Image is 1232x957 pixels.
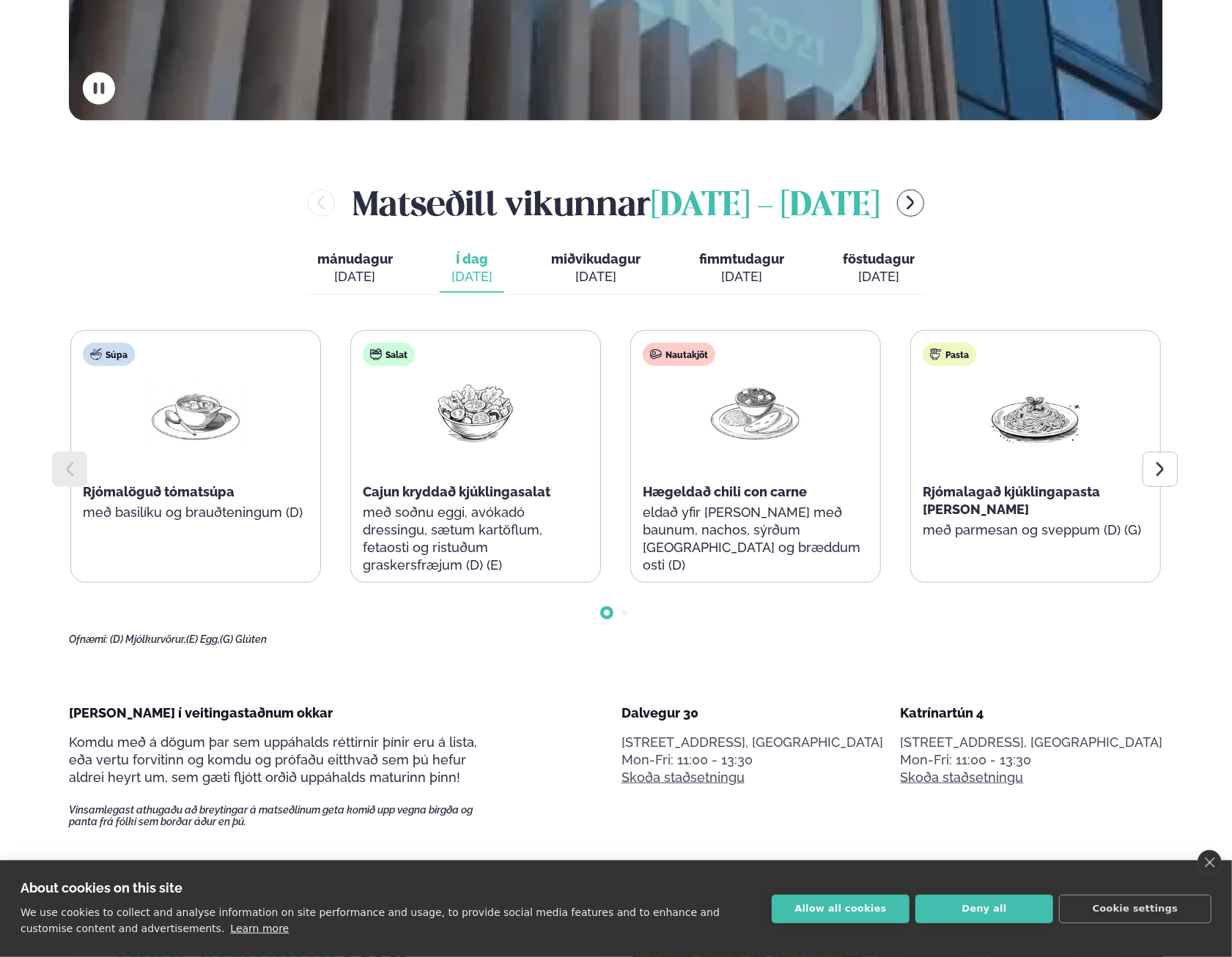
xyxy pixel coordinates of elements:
p: með soðnu eggi, avókadó dressingu, sætum kartöflum, fetaosti og ristuðum graskersfræjum (D) (E) [363,504,589,574]
img: soup.svg [90,349,102,360]
p: [STREET_ADDRESS], [GEOGRAPHIC_DATA] [901,734,1163,751]
span: Hægeldað chili con carne [643,484,807,499]
p: með parmesan og sveppum (D) (G) [923,521,1148,539]
a: close [1198,850,1222,875]
div: [DATE] [699,268,784,286]
p: [STREET_ADDRESS], [GEOGRAPHIC_DATA] [621,734,884,751]
div: Nautakjöt [643,343,715,366]
div: Dalvegur 30 [621,704,884,722]
div: Salat [363,343,415,366]
div: Katrínartún 4 [901,704,1163,722]
button: menu-btn-left [308,190,335,217]
span: (D) Mjólkurvörur, [110,633,186,645]
h2: Matseðill vikunnar [353,179,879,227]
a: Skoða staðsetningu [901,769,1024,786]
a: Skoða staðsetningu [621,769,745,786]
button: Deny all [915,895,1053,923]
button: Cookie settings [1059,895,1211,923]
span: (G) Glúten [220,633,267,645]
div: [DATE] [843,268,915,286]
img: Curry-Rice-Naan.png [709,378,803,446]
div: Mon-Fri: 11:00 - 13:30 [901,751,1163,769]
a: Learn more [230,923,289,934]
button: Allow all cookies [772,895,910,923]
button: Í dag [DATE] [440,245,504,293]
div: [DATE] [317,268,393,286]
button: mánudagur [DATE] [306,245,405,293]
span: Í dag [451,250,493,268]
div: [DATE] [551,268,641,286]
img: Soup.png [149,378,243,446]
span: Cajun kryddað kjúklingasalat [363,484,550,499]
span: Komdu með á dögum þar sem uppáhalds réttirnir þínir eru á lista, eða vertu forvitinn og komdu og ... [69,734,477,785]
span: Go to slide 1 [604,610,610,616]
div: [DATE] [451,268,493,286]
span: Rjómalöguð tómatsúpa [83,484,235,499]
img: Spagetti.png [989,378,1082,446]
div: Súpa [83,343,135,366]
p: We use cookies to collect and analyse information on site performance and usage, to provide socia... [21,906,720,934]
button: miðvikudagur [DATE] [539,245,652,293]
button: fimmtudagur [DATE] [687,245,796,293]
button: menu-btn-right [897,190,924,217]
div: Mon-Fri: 11:00 - 13:30 [621,751,884,769]
div: Pasta [923,343,976,366]
span: miðvikudagur [551,251,641,267]
p: með basilíku og brauðteningum (D) [83,504,309,521]
img: beef.svg [650,349,662,360]
span: Rjómalagað kjúklingapasta [PERSON_NAME] [923,484,1100,517]
span: Go to slide 2 [621,610,627,616]
span: föstudagur [843,251,915,267]
img: pasta.svg [930,349,942,360]
span: [DATE] - [DATE] [651,190,879,223]
span: Ofnæmi: [69,633,108,645]
img: Salad.png [429,378,523,446]
span: fimmtudagur [699,251,784,267]
p: eldað yfir [PERSON_NAME] með baunum, nachos, sýrðum [GEOGRAPHIC_DATA] og bræddum osti (D) [643,504,868,574]
span: Vinsamlegast athugaðu að breytingar á matseðlinum geta komið upp vegna birgða og panta frá fólki ... [69,804,498,827]
span: mánudagur [317,251,393,267]
span: (E) Egg, [186,633,220,645]
strong: About cookies on this site [21,880,182,895]
img: salad.svg [370,349,382,360]
button: föstudagur [DATE] [831,245,926,293]
span: [PERSON_NAME] í veitingastaðnum okkar [69,705,333,720]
